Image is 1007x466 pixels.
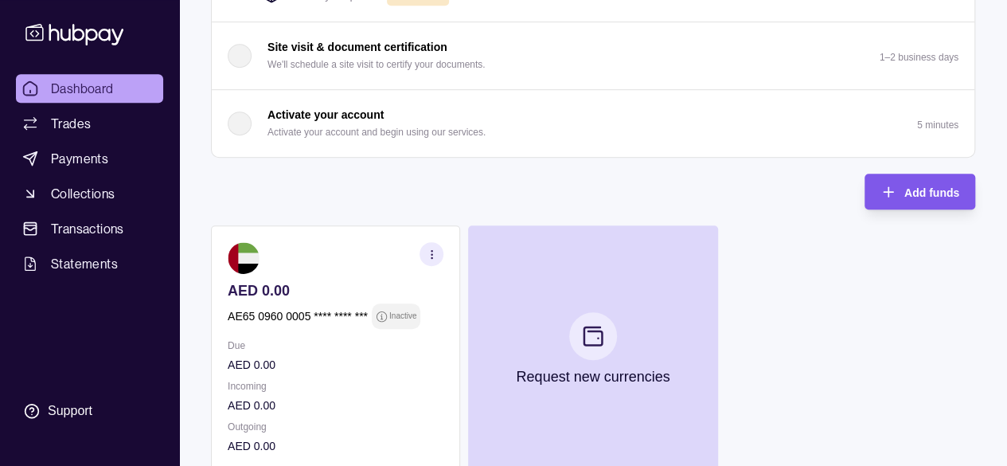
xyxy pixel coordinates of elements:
[904,186,959,199] span: Add funds
[212,90,974,157] button: Activate your account Activate your account and begin using our services.5 minutes
[16,74,163,103] a: Dashboard
[267,123,486,141] p: Activate your account and begin using our services.
[267,56,486,73] p: We'll schedule a site visit to certify your documents.
[51,79,114,98] span: Dashboard
[917,119,958,131] p: 5 minutes
[880,52,958,63] p: 1–2 business days
[51,219,124,238] span: Transactions
[51,114,91,133] span: Trades
[228,242,260,274] img: ae
[267,106,384,123] p: Activate your account
[51,149,108,168] span: Payments
[228,437,443,455] p: AED 0.00
[16,144,163,173] a: Payments
[51,184,115,203] span: Collections
[865,174,975,210] button: Add funds
[516,368,669,386] p: Request new currencies
[389,307,416,325] p: Inactive
[16,394,163,428] a: Support
[228,397,443,414] p: AED 0.00
[16,249,163,278] a: Statements
[228,378,443,395] p: Incoming
[48,402,92,420] div: Support
[212,22,974,89] button: Site visit & document certification We'll schedule a site visit to certify your documents.1–2 bus...
[228,337,443,354] p: Due
[16,109,163,138] a: Trades
[267,38,447,56] p: Site visit & document certification
[16,214,163,243] a: Transactions
[51,254,118,273] span: Statements
[228,282,443,300] p: AED 0.00
[228,356,443,374] p: AED 0.00
[16,179,163,208] a: Collections
[228,418,443,436] p: Outgoing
